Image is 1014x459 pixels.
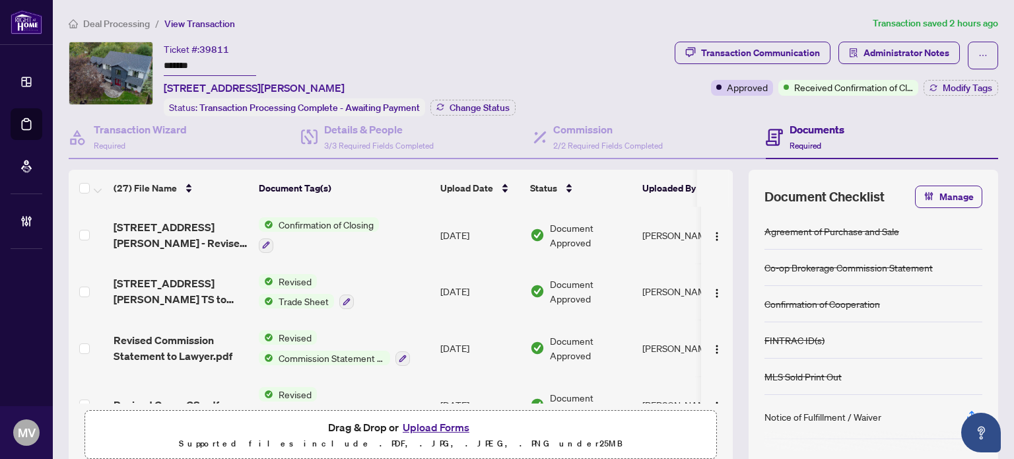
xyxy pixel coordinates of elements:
div: Notice of Fulfillment / Waiver [764,409,881,424]
h4: Commission [553,122,663,137]
img: Document Status [530,228,545,242]
div: Agreement of Purchase and Sale [764,224,899,238]
div: MLS Sold Print Out [764,369,842,384]
button: Transaction Communication [675,42,830,64]
span: MV [18,423,36,442]
span: Approved [727,80,768,94]
div: Confirmation of Cooperation [764,297,880,311]
span: Revised [273,274,317,289]
span: Required [790,141,821,151]
button: Status IconRevisedStatus IconTrade Sheet [259,274,354,310]
span: solution [849,48,858,57]
span: 2/2 Required Fields Completed [553,141,663,151]
h4: Details & People [324,122,434,137]
img: Document Status [530,284,545,299]
span: Commission Statement Sent to Lawyer [273,351,390,365]
span: [STREET_ADDRESS][PERSON_NAME] - Revised Commission Statement to Lawyer.pdf [114,219,248,251]
span: View Transaction [164,18,235,30]
span: Document Approved [550,277,632,306]
button: Logo [706,281,727,302]
div: FINTRAC ID(s) [764,333,825,347]
button: Modify Tags [924,80,998,96]
th: (27) File Name [108,170,253,207]
td: [PERSON_NAME] [637,207,736,264]
button: Status IconConfirmation of Closing [259,217,379,253]
img: logo [11,10,42,34]
span: Revised Co-op CS.pdf [114,397,219,413]
p: Supported files include .PDF, .JPG, .JPEG, .PNG under 25 MB [93,436,708,452]
img: Document Status [530,398,545,412]
span: Administrator Notes [863,42,949,63]
span: Upload Date [440,181,493,195]
img: Status Icon [259,330,273,345]
span: (27) File Name [114,181,177,195]
img: Logo [712,231,722,242]
span: Transaction Processing Complete - Awaiting Payment [199,102,420,114]
div: Transaction Communication [701,42,820,63]
img: Status Icon [259,387,273,402]
button: Manage [915,186,982,208]
button: Administrator Notes [838,42,960,64]
th: Status [525,170,637,207]
button: Logo [706,225,727,246]
span: Deal Processing [83,18,150,30]
td: [DATE] [435,376,525,433]
span: Drag & Drop or [328,419,473,436]
th: Document Tag(s) [253,170,435,207]
img: Status Icon [259,217,273,232]
img: Status Icon [259,351,273,365]
img: Logo [712,401,722,411]
article: Transaction saved 2 hours ago [873,16,998,31]
span: ellipsis [978,51,988,60]
th: Upload Date [435,170,525,207]
td: [PERSON_NAME] [637,376,736,433]
button: Upload Forms [399,419,473,436]
img: Logo [712,288,722,299]
span: Required [94,141,125,151]
img: Logo [712,344,722,355]
span: [STREET_ADDRESS][PERSON_NAME] [164,80,345,96]
img: Status Icon [259,294,273,308]
h4: Transaction Wizard [94,122,187,137]
button: Change Status [430,100,516,116]
span: Modify Tags [943,83,992,92]
button: Open asap [961,413,1001,452]
div: Co-op Brokerage Commission Statement [764,260,933,275]
span: 39811 [199,44,229,55]
img: Document Status [530,341,545,355]
span: 3/3 Required Fields Completed [324,141,434,151]
span: Confirmation of Closing [273,217,379,232]
span: Received Confirmation of Closing [794,80,913,94]
td: [DATE] [435,264,525,320]
span: Manage [939,186,974,207]
div: Status: [164,98,425,116]
button: Logo [706,394,727,415]
button: Logo [706,337,727,359]
span: Status [530,181,557,195]
span: Revised Commission Statement to Lawyer.pdf [114,332,248,364]
span: Change Status [450,103,510,112]
span: Trade Sheet [273,294,334,308]
img: Status Icon [259,274,273,289]
td: [PERSON_NAME] [637,264,736,320]
img: IMG-N12108939_1.jpg [69,42,152,104]
li: / [155,16,159,31]
span: home [69,19,78,28]
td: [PERSON_NAME] [637,320,736,376]
th: Uploaded By [637,170,736,207]
span: Document Approved [550,334,632,363]
button: Status IconRevisedStatus IconCommission Statement Sent to Lawyer [259,330,410,366]
span: [STREET_ADDRESS][PERSON_NAME] TS to review 1.pdf [114,275,248,307]
span: Document Approved [550,221,632,250]
div: Ticket #: [164,42,229,57]
button: Status IconRevised [259,387,410,423]
span: Document Approved [550,390,632,419]
span: Document Checklist [764,188,885,206]
td: [DATE] [435,207,525,264]
span: Revised [273,387,317,402]
span: Revised [273,330,317,345]
h4: Documents [790,122,844,137]
td: [DATE] [435,320,525,376]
